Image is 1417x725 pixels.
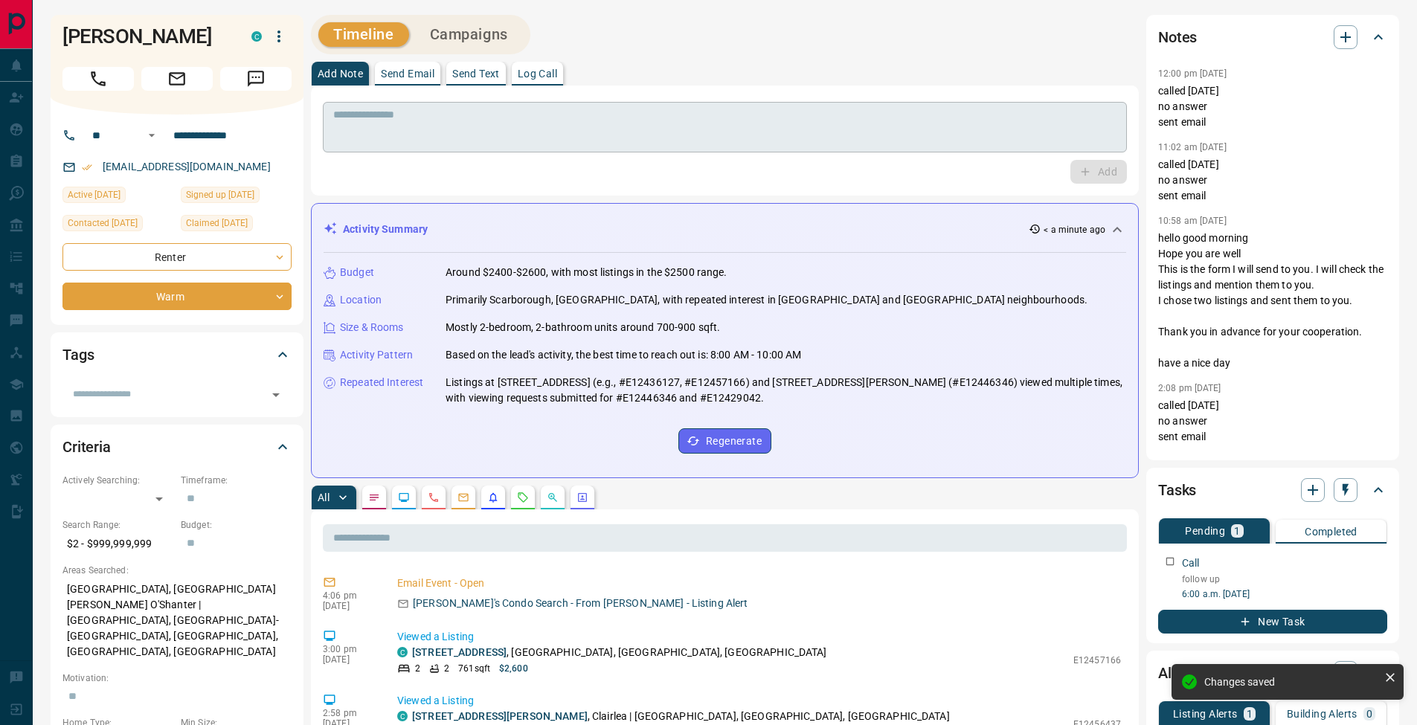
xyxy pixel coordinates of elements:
span: Contacted [DATE] [68,216,138,231]
div: Renter [62,243,292,271]
svg: Opportunities [547,492,559,503]
p: Call [1182,555,1200,571]
span: Signed up [DATE] [186,187,254,202]
p: Viewed a Listing [397,629,1121,645]
p: Search Range: [62,518,173,532]
svg: Requests [517,492,529,503]
p: Size & Rooms [340,320,404,335]
p: All [318,492,330,503]
span: Claimed [DATE] [186,216,248,231]
p: called [DATE] no answer sent email [1158,398,1387,445]
p: Mostly 2-bedroom, 2-bathroom units around 700-900 sqft. [446,320,720,335]
button: Open [266,384,286,405]
div: Tasks [1158,472,1387,508]
p: Activity Pattern [340,347,413,363]
svg: Lead Browsing Activity [398,492,410,503]
button: Regenerate [678,428,771,454]
p: 2 [444,662,449,675]
span: Active [DATE] [68,187,121,202]
p: Based on the lead's activity, the best time to reach out is: 8:00 AM - 10:00 AM [446,347,801,363]
svg: Calls [428,492,440,503]
p: [GEOGRAPHIC_DATA], [GEOGRAPHIC_DATA][PERSON_NAME] O'Shanter | [GEOGRAPHIC_DATA], [GEOGRAPHIC_DATA... [62,577,292,664]
span: Message [220,67,292,91]
p: 0 [1366,709,1372,719]
div: Activity Summary< a minute ago [324,216,1126,243]
div: Tue Oct 07 2025 [62,215,173,236]
h2: Criteria [62,435,111,459]
p: , [GEOGRAPHIC_DATA], [GEOGRAPHIC_DATA], [GEOGRAPHIC_DATA] [412,645,827,660]
p: [DATE] [323,601,375,611]
svg: Listing Alerts [487,492,499,503]
h1: [PERSON_NAME] [62,25,229,48]
p: called [DATE] no answer sent email [1158,157,1387,204]
p: Around $2400-$2600, with most listings in the $2500 range. [446,265,727,280]
a: [EMAIL_ADDRESS][DOMAIN_NAME] [103,161,271,173]
p: Viewed a Listing [397,693,1121,709]
p: Email Event - Open [397,576,1121,591]
p: 2:08 pm [DATE] [1158,383,1221,393]
svg: Email Verified [82,162,92,173]
svg: Agent Actions [576,492,588,503]
h2: Notes [1158,25,1197,49]
p: Repeated Interest [340,375,423,390]
a: [STREET_ADDRESS][PERSON_NAME] [412,710,588,722]
div: Sun Oct 12 2025 [62,187,173,207]
p: Primarily Scarborough, [GEOGRAPHIC_DATA], with repeated interest in [GEOGRAPHIC_DATA] and [GEOGRA... [446,292,1087,308]
p: Completed [1305,526,1357,537]
div: Tags [62,337,292,373]
p: [PERSON_NAME]'s Condo Search - From [PERSON_NAME] - Listing Alert [413,596,748,611]
svg: Notes [368,492,380,503]
button: Timeline [318,22,409,47]
p: Send Email [381,68,434,79]
p: Log Call [518,68,557,79]
p: 11:02 am [DATE] [1158,142,1227,152]
h2: Alerts [1158,661,1197,685]
p: 2 [415,662,420,675]
div: condos.ca [397,647,408,657]
div: Warm [62,283,292,310]
p: Budget: [181,518,292,532]
div: Changes saved [1204,676,1378,688]
button: Open [143,126,161,144]
div: Notes [1158,19,1387,55]
div: Wed Nov 23 2022 [181,215,292,236]
p: Building Alerts [1287,709,1357,719]
div: condos.ca [397,711,408,721]
p: Motivation: [62,671,292,685]
p: hello good morning Hope you are well This is the form I will send to you. I will check the listin... [1158,231,1387,371]
p: 1 [1247,709,1253,719]
p: Location [340,292,382,308]
p: 2:58 pm [323,708,375,718]
div: Sat Jul 23 2022 [181,187,292,207]
a: [STREET_ADDRESS] [412,646,507,658]
p: Pending [1185,526,1225,536]
p: called [DATE] no answer sent email [1158,83,1387,130]
button: New Task [1158,610,1387,634]
h2: Tags [62,343,94,367]
p: Budget [340,265,374,280]
div: Criteria [62,429,292,465]
p: 6:00 a.m. [DATE] [1182,587,1387,601]
div: Alerts [1158,655,1387,691]
p: Send Text [452,68,500,79]
p: Actively Searching: [62,474,173,487]
p: Add Note [318,68,363,79]
div: condos.ca [251,31,262,42]
span: Call [62,67,134,91]
p: < a minute ago [1044,223,1105,236]
p: $2,600 [499,662,528,675]
p: , Clairlea | [GEOGRAPHIC_DATA], [GEOGRAPHIC_DATA], [GEOGRAPHIC_DATA] [412,709,950,724]
p: 10:58 am [DATE] [1158,216,1227,226]
span: Email [141,67,213,91]
p: follow up [1182,573,1387,586]
p: 4:06 pm [323,590,375,601]
p: 12:00 pm [DATE] [1158,68,1227,79]
p: Listing Alerts [1173,709,1238,719]
p: 3:00 pm [323,644,375,654]
p: Listings at [STREET_ADDRESS] (e.g., #E12436127, #E12457166) and [STREET_ADDRESS][PERSON_NAME] (#E... [446,375,1126,406]
p: 1 [1234,526,1240,536]
p: Timeframe: [181,474,292,487]
p: $2 - $999,999,999 [62,532,173,556]
p: 761 sqft [458,662,490,675]
p: [DATE] [323,654,375,665]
